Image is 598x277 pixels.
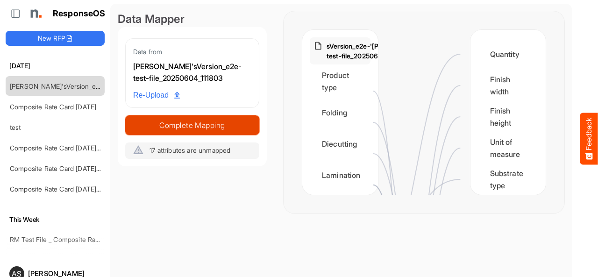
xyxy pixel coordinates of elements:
a: Composite Rate Card [DATE]_smaller [10,164,121,172]
span: 17 attributes are unmapped [149,146,230,154]
div: Substrate type [478,165,539,194]
a: RM Test File _ Composite Rate Card [DATE] [10,235,140,243]
div: Unit of measure [478,134,539,163]
a: test [10,123,21,131]
h6: [DATE] [6,61,105,71]
div: Lamination [310,161,370,190]
div: Diecutting [310,129,370,158]
div: Folding [310,98,370,127]
a: Composite Rate Card [DATE]_smaller [10,144,121,152]
button: New RFP [6,31,105,46]
div: Data Mapper [118,11,267,27]
button: Complete Mapping [125,115,259,135]
span: Complete Mapping [126,119,259,132]
div: [PERSON_NAME]'sVersion_e2e-test-file_20250604_111803 [133,61,251,85]
div: Binding method [310,192,370,221]
a: Re-Upload [129,86,184,104]
h1: ResponseOS [53,9,106,19]
p: [PERSON_NAME]'sVersion_e2e-test-file_20250604_111803 [327,41,426,61]
div: Finish width [478,71,539,100]
a: [PERSON_NAME]'sVersion_e2e-test-file_20250604_111803 [10,82,185,90]
div: Finish height [478,102,539,131]
h6: This Week [6,214,105,225]
div: Quantity [478,40,539,69]
div: [PERSON_NAME] [28,270,101,277]
div: Data from [133,46,251,57]
span: Re-Upload [133,89,180,101]
a: Composite Rate Card [DATE]_smaller [10,185,121,193]
div: Product type [310,67,370,96]
img: Northell [26,4,44,23]
button: Feedback [580,113,598,164]
a: Composite Rate Card [DATE] [10,103,96,111]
